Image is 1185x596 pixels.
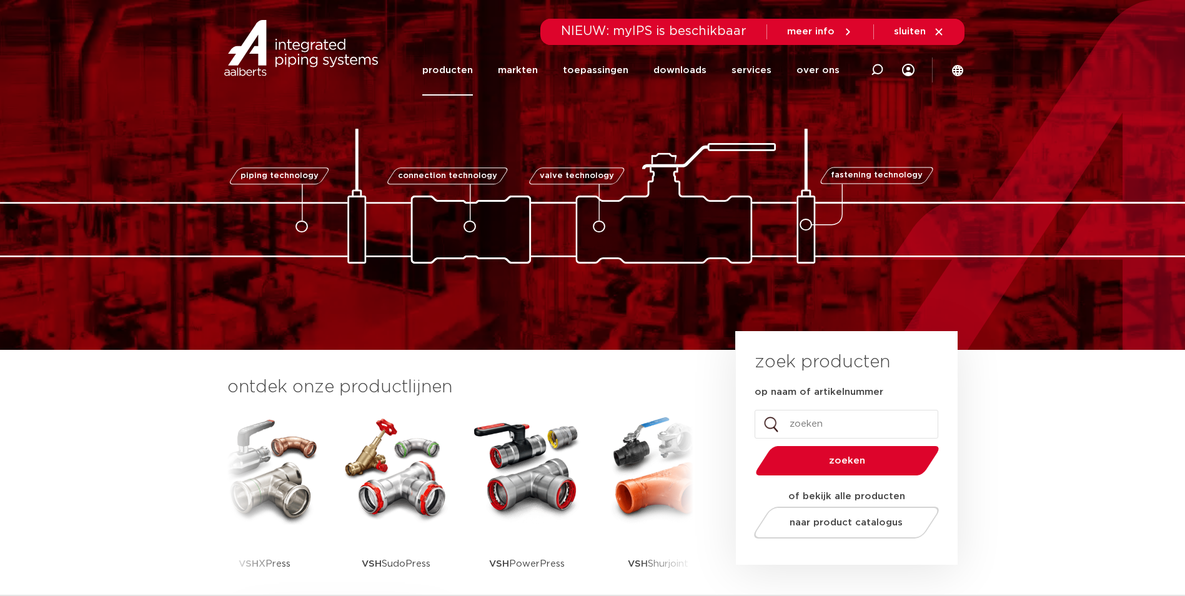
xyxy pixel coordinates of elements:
[755,386,883,399] label: op naam of artikelnummer
[755,410,938,439] input: zoeken
[397,172,497,180] span: connection technology
[787,26,853,37] a: meer info
[422,45,840,96] nav: Menu
[796,45,840,96] a: over ons
[563,45,628,96] a: toepassingen
[894,27,926,36] span: sluiten
[902,45,915,96] div: my IPS
[362,559,382,569] strong: VSH
[788,492,905,501] strong: of bekijk alle producten
[489,559,509,569] strong: VSH
[731,45,771,96] a: services
[653,45,707,96] a: downloads
[422,45,473,96] a: producten
[750,507,942,539] a: naar product catalogus
[540,172,614,180] span: valve technology
[750,445,944,477] button: zoeken
[894,26,945,37] a: sluiten
[498,45,538,96] a: markten
[788,456,907,465] span: zoeken
[755,350,890,375] h3: zoek producten
[227,375,693,400] h3: ontdek onze productlijnen
[787,27,835,36] span: meer info
[561,25,746,37] span: NIEUW: myIPS is beschikbaar
[628,559,648,569] strong: VSH
[831,172,923,180] span: fastening technology
[240,172,319,180] span: piping technology
[790,518,903,527] span: naar product catalogus
[239,559,259,569] strong: VSH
